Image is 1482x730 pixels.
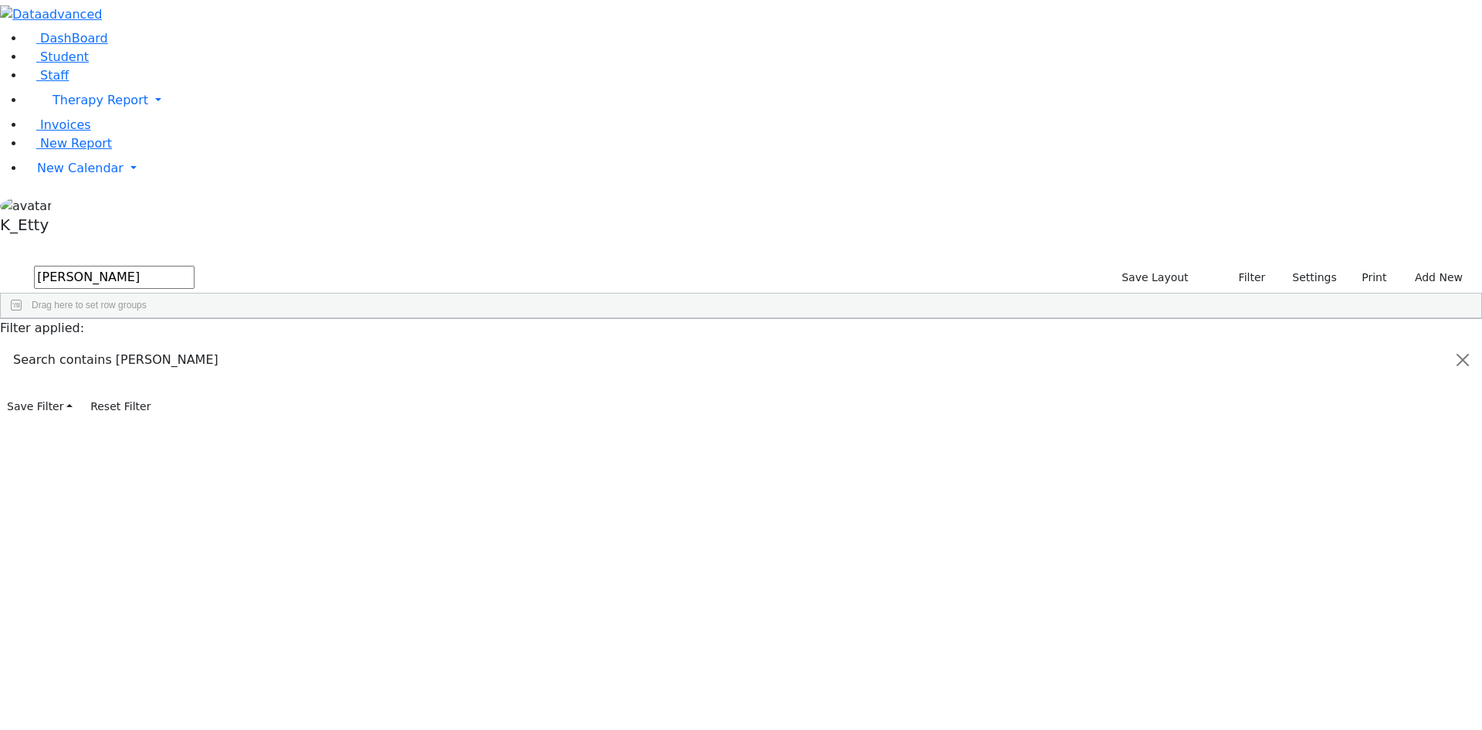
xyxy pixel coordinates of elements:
span: New Report [40,136,112,151]
button: Filter [1219,266,1273,290]
button: Close [1444,338,1481,382]
span: Therapy Report [52,93,148,107]
button: Save Layout [1115,266,1195,290]
a: Student [25,49,89,64]
span: Staff [40,68,69,83]
button: Print [1344,266,1394,290]
span: Student [40,49,89,64]
a: New Calendar [25,153,1482,184]
span: New Calendar [37,161,123,175]
button: Settings [1272,266,1343,290]
a: Invoices [25,117,91,132]
span: Invoices [40,117,91,132]
span: DashBoard [40,31,108,46]
span: Drag here to set row groups [32,300,147,311]
a: Staff [25,68,69,83]
a: New Report [25,136,112,151]
input: Search [34,266,195,289]
a: Therapy Report [25,85,1482,116]
button: Add New [1399,266,1470,290]
button: Reset Filter [83,395,157,419]
a: DashBoard [25,31,108,46]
